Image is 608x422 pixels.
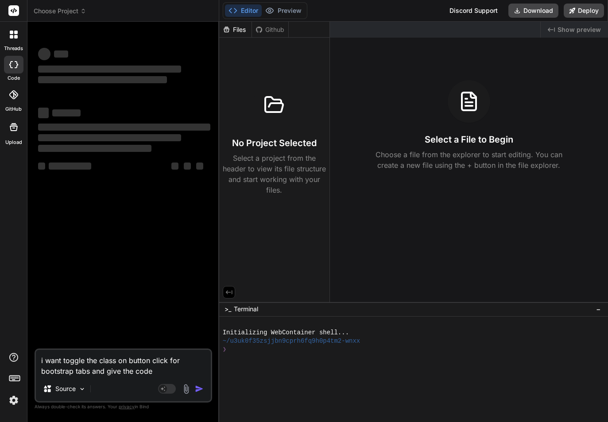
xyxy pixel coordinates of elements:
[558,25,601,34] span: Show preview
[36,350,211,376] textarea: i want toggle the class on button click for bootstrap tabs and give the code
[234,305,258,314] span: Terminal
[55,384,76,393] p: Source
[564,4,604,18] button: Deploy
[52,109,81,116] span: ‌
[38,163,45,170] span: ‌
[38,145,151,152] span: ‌
[49,163,91,170] span: ‌
[171,163,178,170] span: ‌
[4,45,23,52] label: threads
[225,305,231,314] span: >_
[184,163,191,170] span: ‌
[38,124,210,131] span: ‌
[38,76,167,83] span: ‌
[38,48,50,60] span: ‌
[119,404,135,409] span: privacy
[252,25,288,34] div: Github
[262,4,305,17] button: Preview
[223,337,360,345] span: ~/u3uk0f35zsjjbn9cprh6fq9h0p4tm2-wnxx
[508,4,558,18] button: Download
[181,384,191,394] img: attachment
[596,305,601,314] span: −
[38,108,49,118] span: ‌
[78,385,86,393] img: Pick Models
[232,137,317,149] h3: No Project Selected
[425,133,513,146] h3: Select a File to Begin
[8,74,20,82] label: code
[219,25,252,34] div: Files
[195,384,204,393] img: icon
[196,163,203,170] span: ‌
[38,134,181,141] span: ‌
[225,4,262,17] button: Editor
[5,139,22,146] label: Upload
[5,105,22,113] label: GitHub
[223,329,349,337] span: Initializing WebContainer shell...
[6,393,21,408] img: settings
[35,403,212,411] p: Always double-check its answers. Your in Bind
[444,4,503,18] div: Discord Support
[54,50,68,58] span: ‌
[34,7,86,15] span: Choose Project
[370,149,568,170] p: Choose a file from the explorer to start editing. You can create a new file using the + button in...
[594,302,603,316] button: −
[223,153,326,195] p: Select a project from the header to view its file structure and start working with your files.
[223,345,227,354] span: ❯
[38,66,181,73] span: ‌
